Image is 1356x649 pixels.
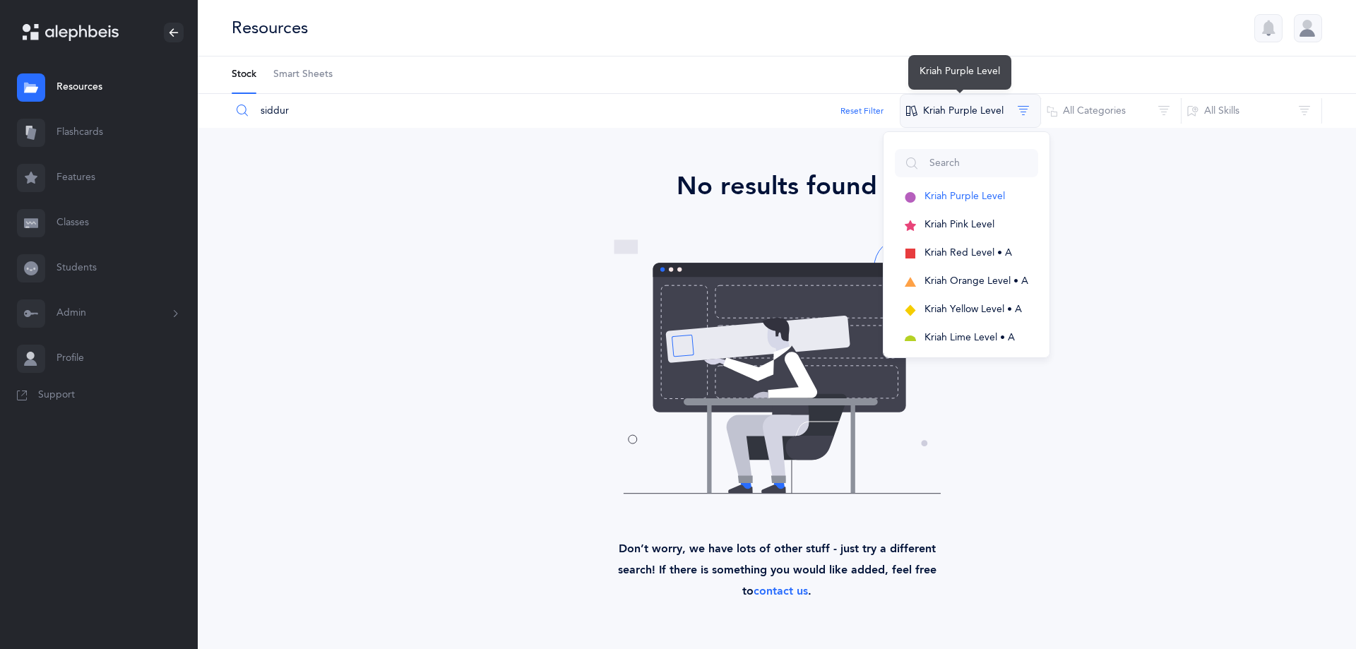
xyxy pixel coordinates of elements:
[924,219,994,230] span: Kriah Pink Level
[895,296,1038,324] button: Kriah Yellow Level • A
[924,332,1015,343] span: Kriah Lime Level • A
[754,585,808,597] a: contact us
[237,167,1316,206] div: No results found
[895,149,1038,177] input: Search
[924,191,1005,202] span: Kriah Purple Level
[609,234,945,499] img: no-resources-found.svg
[38,388,75,403] span: Support
[895,211,1038,239] button: Kriah Pink Level
[273,68,333,82] span: Smart Sheets
[924,275,1028,287] span: Kriah Orange Level • A
[895,183,1038,211] button: Kriah Purple Level
[598,499,956,602] div: Don’t worry, we have lots of other stuff - just try a different search! If there is something you...
[232,16,308,40] div: Resources
[924,247,1012,258] span: Kriah Red Level • A
[895,324,1038,352] button: Kriah Lime Level • A
[900,94,1041,128] button: Kriah Purple Level
[1181,94,1322,128] button: All Skills
[231,94,900,128] input: Search Resources
[840,105,884,117] button: Reset Filter
[908,55,1011,90] div: Kriah Purple Level
[924,304,1022,315] span: Kriah Yellow Level • A
[895,239,1038,268] button: Kriah Red Level • A
[895,268,1038,296] button: Kriah Orange Level • A
[895,352,1038,381] button: Kriah Green Level • A
[1285,578,1339,632] iframe: Drift Widget Chat Controller
[1040,94,1182,128] button: All Categories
